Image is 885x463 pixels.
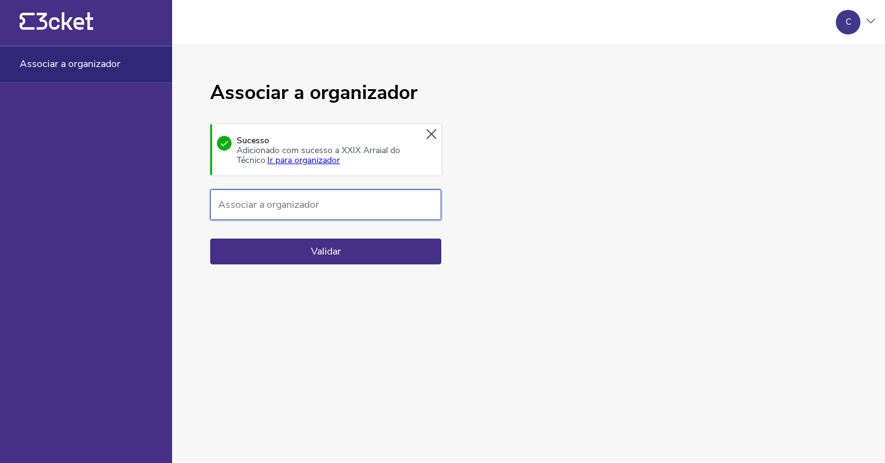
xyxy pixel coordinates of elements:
div: Sucesso [232,136,418,165]
button: Validar [210,239,441,264]
input: Associar a organizador [210,189,441,220]
a: {' '} [20,25,93,33]
div: C [846,17,851,27]
h1: Associar a organizador [210,82,441,105]
a: Ir para organizador [267,154,340,166]
div: Adicionado com sucesso a XXIX Arraial do Técnico. [237,146,418,165]
span: Associar a organizador [20,58,120,69]
g: {' '} [20,13,34,30]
